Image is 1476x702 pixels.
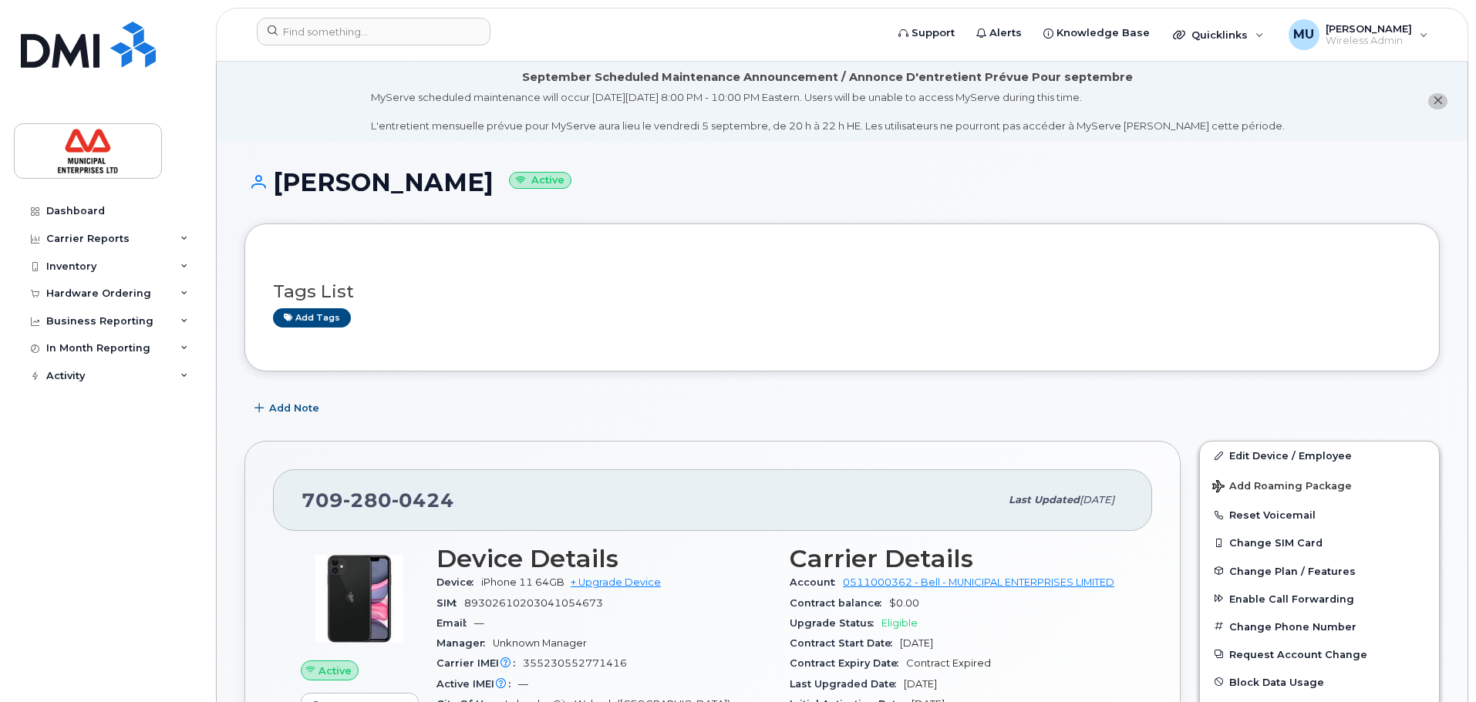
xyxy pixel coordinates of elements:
[1200,640,1439,668] button: Request Account Change
[1428,93,1447,109] button: close notification
[1212,480,1352,495] span: Add Roaming Package
[790,637,900,649] span: Contract Start Date
[523,657,627,669] span: 355230552771416
[273,308,351,327] a: Add tags
[371,90,1285,133] div: MyServe scheduled maintenance will occur [DATE][DATE] 8:00 PM - 10:00 PM Eastern. Users will be u...
[790,576,843,588] span: Account
[1200,529,1439,556] button: Change SIM Card
[436,637,493,649] span: Manager
[436,617,474,629] span: Email
[1009,494,1080,506] span: Last updated
[522,69,1133,86] div: September Scheduled Maintenance Announcement / Annonce D'entretient Prévue Pour septembre
[318,663,352,678] span: Active
[790,545,1124,573] h3: Carrier Details
[1200,585,1439,613] button: Enable Call Forwarding
[790,597,889,609] span: Contract balance
[244,169,1440,196] h1: [PERSON_NAME]
[493,637,587,649] span: Unknown Manager
[900,637,933,649] span: [DATE]
[392,489,454,512] span: 0424
[1229,565,1356,576] span: Change Plan / Features
[1200,469,1439,501] button: Add Roaming Package
[906,657,991,669] span: Contract Expired
[881,617,918,629] span: Eligible
[1229,593,1354,604] span: Enable Call Forwarding
[313,553,406,645] img: iPhone_11.jpg
[436,545,771,573] h3: Device Details
[481,576,564,588] span: iPhone 11 64GB
[904,678,937,690] span: [DATE]
[790,617,881,629] span: Upgrade Status
[343,489,392,512] span: 280
[1200,501,1439,529] button: Reset Voicemail
[436,657,523,669] span: Carrier IMEI
[790,657,906,669] span: Contract Expiry Date
[843,576,1114,588] a: 0511000362 - Bell - MUNICIPAL ENTERPRISES LIMITED
[1080,494,1114,506] span: [DATE]
[464,597,603,609] span: 89302610203041054673
[1200,668,1439,696] button: Block Data Usage
[302,489,454,512] span: 709
[1200,442,1439,469] a: Edit Device / Employee
[1200,613,1439,640] button: Change Phone Number
[790,678,904,690] span: Last Upgraded Date
[518,678,528,690] span: —
[889,597,919,609] span: $0.00
[273,282,1411,301] h3: Tags List
[509,172,571,190] small: Active
[571,576,661,588] a: + Upgrade Device
[244,395,332,422] button: Add Note
[269,401,319,415] span: Add Note
[474,617,484,629] span: —
[436,597,464,609] span: SIM
[1200,557,1439,585] button: Change Plan / Features
[436,678,518,690] span: Active IMEI
[436,576,481,588] span: Device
